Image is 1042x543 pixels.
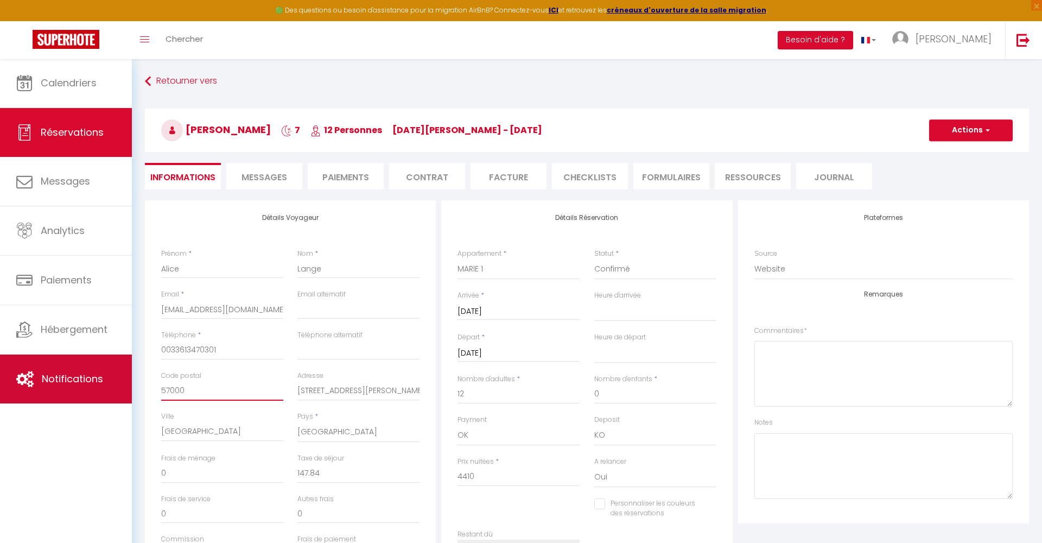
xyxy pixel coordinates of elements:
button: Actions [929,119,1013,141]
li: Journal [796,163,872,190]
li: Informations [145,163,221,190]
label: Heure d'arrivée [594,291,641,301]
label: Deposit [594,415,620,425]
a: Chercher [157,21,211,59]
label: Email [161,289,179,300]
label: Statut [594,249,614,259]
label: Notes [754,418,773,428]
label: Nombre d'adultes [458,374,515,384]
a: ICI [549,5,558,15]
li: FORMULAIRES [633,163,709,190]
label: Départ [458,332,480,343]
label: Code postal [161,371,201,381]
h4: Détails Réservation [458,214,716,222]
label: Téléphone alternatif [297,330,363,340]
span: Calendriers [41,76,97,90]
button: Ouvrir le widget de chat LiveChat [9,4,41,37]
span: [DATE][PERSON_NAME] - [DATE] [392,124,542,136]
label: Nom [297,249,313,259]
li: Ressources [715,163,791,190]
span: [PERSON_NAME] [916,32,992,46]
label: Ville [161,412,174,422]
span: 12 Personnes [310,124,382,136]
li: Facture [471,163,547,190]
label: Téléphone [161,330,196,340]
span: Paiements [41,273,92,287]
label: Email alternatif [297,289,346,300]
label: Arrivée [458,291,479,301]
label: A relancer [594,457,626,467]
li: Contrat [389,163,465,190]
label: Nombre d'enfants [594,374,652,384]
span: 7 [281,124,300,136]
span: Analytics [41,224,85,237]
span: Réservations [41,125,104,139]
label: Source [754,249,777,259]
span: Notifications [42,372,103,386]
h4: Plateformes [754,214,1013,222]
label: Prix nuitées [458,457,494,467]
li: CHECKLISTS [552,163,628,190]
img: Super Booking [33,30,99,49]
button: Besoin d'aide ? [778,31,853,49]
img: logout [1016,33,1030,47]
label: Frais de service [161,494,211,504]
label: Commentaires [754,326,807,336]
label: Heure de départ [594,332,646,343]
label: Appartement [458,249,501,259]
h4: Remarques [754,291,1013,298]
label: Autres frais [297,494,334,504]
label: Prénom [161,249,187,259]
label: Taxe de séjour [297,453,344,464]
a: créneaux d'ouverture de la salle migration [607,5,766,15]
span: [PERSON_NAME] [161,123,271,136]
label: Payment [458,415,487,425]
a: Retourner vers [145,72,1029,91]
li: Paiements [308,163,384,190]
label: Restant dû [458,529,493,540]
a: ... [PERSON_NAME] [884,21,1005,59]
span: Messages [41,174,90,188]
span: Hébergement [41,323,107,336]
label: Adresse [297,371,323,381]
h4: Détails Voyageur [161,214,420,222]
span: Chercher [166,33,203,45]
label: Pays [297,412,313,422]
label: Frais de ménage [161,453,215,464]
img: ... [892,31,908,47]
span: Messages [242,171,287,184]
